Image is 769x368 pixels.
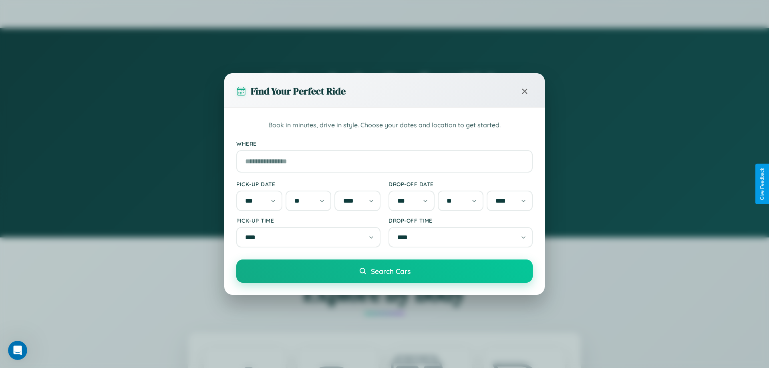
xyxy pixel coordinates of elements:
label: Pick-up Date [236,181,380,187]
p: Book in minutes, drive in style. Choose your dates and location to get started. [236,120,533,131]
label: Drop-off Date [389,181,533,187]
button: Search Cars [236,259,533,283]
label: Where [236,140,533,147]
label: Pick-up Time [236,217,380,224]
h3: Find Your Perfect Ride [251,84,346,98]
span: Search Cars [371,267,411,275]
label: Drop-off Time [389,217,533,224]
